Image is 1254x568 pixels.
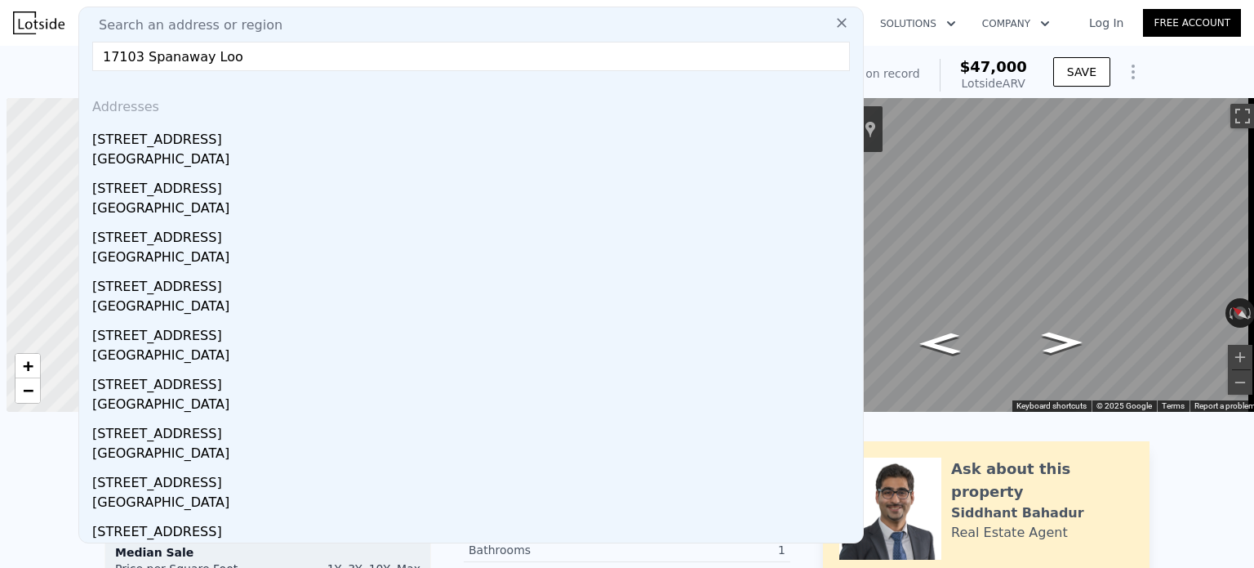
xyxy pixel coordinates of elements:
button: Company [969,9,1063,38]
div: Real Estate Agent [951,523,1068,543]
div: [STREET_ADDRESS] [92,516,856,542]
button: Show Options [1117,56,1149,88]
div: [STREET_ADDRESS] [92,467,856,493]
input: Enter an address, city, region, neighborhood or zip code [92,42,850,71]
div: [STREET_ADDRESS] [92,418,856,444]
div: [GEOGRAPHIC_DATA] [92,493,856,516]
a: Terms (opens in new tab) [1162,401,1185,410]
div: [GEOGRAPHIC_DATA] [92,297,856,320]
img: Lotside [13,11,64,34]
span: − [23,380,33,400]
a: Show location on map [865,120,876,138]
div: [GEOGRAPHIC_DATA] [92,150,856,172]
div: [STREET_ADDRESS] [92,221,856,248]
div: [STREET_ADDRESS] [92,271,856,297]
button: Zoom in [1228,345,1252,369]
button: SAVE [1053,57,1110,87]
span: Search an address or region [86,16,282,35]
div: [GEOGRAPHIC_DATA] [92,542,856,565]
path: Go Southeast, Spanaway Loop Rd S [1025,327,1101,359]
div: [GEOGRAPHIC_DATA] [92,444,856,467]
div: [STREET_ADDRESS] [92,369,856,395]
div: [STREET_ADDRESS] [92,123,856,150]
div: Addresses [86,84,856,123]
a: Zoom out [16,378,40,403]
a: Free Account [1143,9,1241,37]
span: $47,000 [960,58,1027,75]
a: Zoom in [16,354,40,378]
div: Bathrooms [469,542,627,558]
div: [GEOGRAPHIC_DATA] [92,346,856,369]
div: [GEOGRAPHIC_DATA] [92,199,856,221]
button: Solutions [867,9,969,38]
div: [GEOGRAPHIC_DATA] [92,395,856,418]
div: [STREET_ADDRESS] [92,172,856,199]
div: [STREET_ADDRESS] [92,320,856,346]
div: Median Sale [115,544,420,561]
a: Log In [1069,15,1143,31]
button: Keyboard shortcuts [1016,400,1087,412]
button: Zoom out [1228,370,1252,395]
div: Siddhant Bahadur [951,503,1084,523]
span: + [23,356,33,376]
button: Rotate counterclockwise [1225,298,1234,328]
div: 1 [627,542,785,558]
path: Go Northwest, Spanaway Loop Rd S [902,328,978,360]
div: Ask about this property [951,458,1133,503]
span: © 2025 Google [1096,401,1152,410]
div: [GEOGRAPHIC_DATA] [92,248,856,271]
div: Lotside ARV [960,75,1027,92]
